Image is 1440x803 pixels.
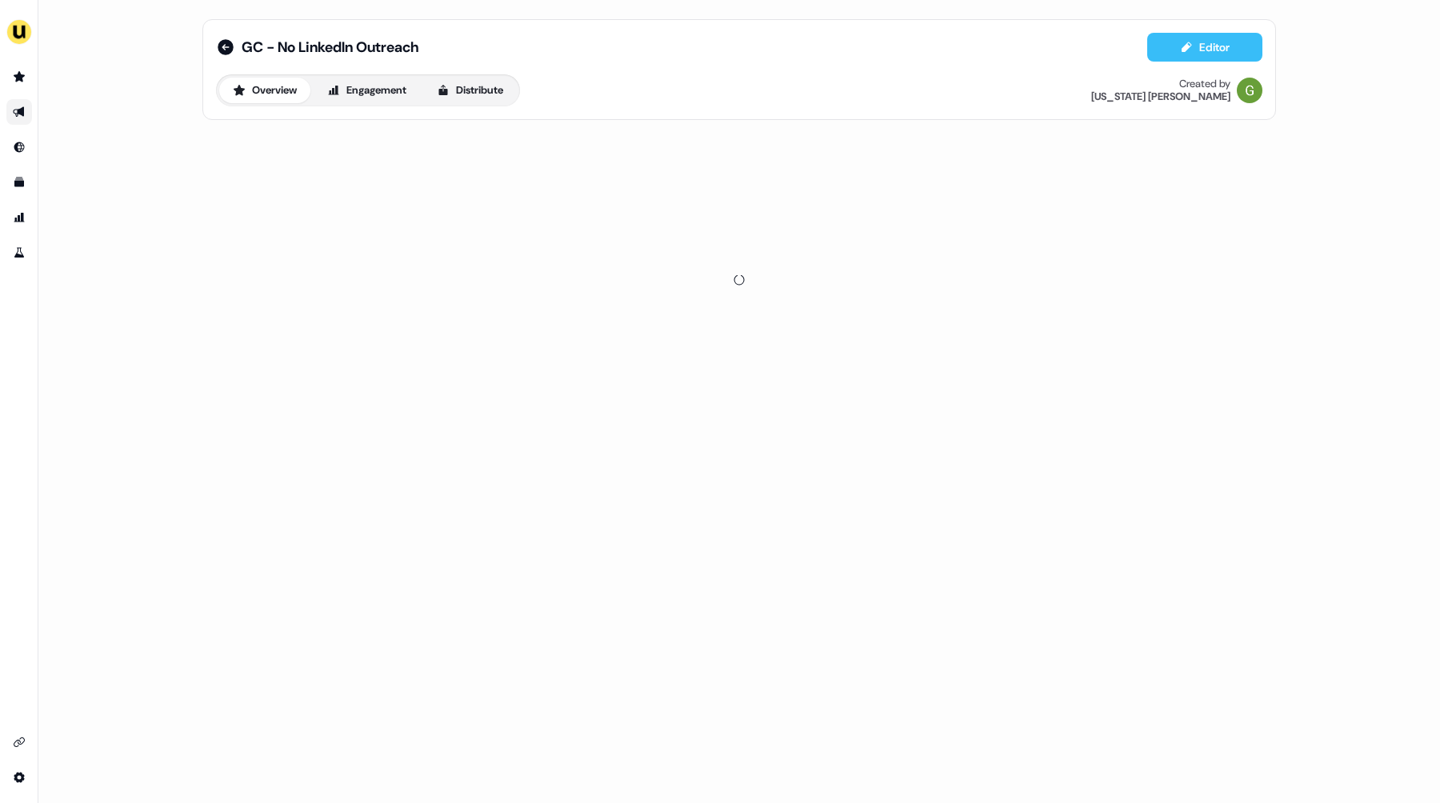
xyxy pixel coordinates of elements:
img: Georgia [1237,78,1262,103]
a: Go to attribution [6,205,32,230]
button: Distribute [423,78,517,103]
span: GC - No LinkedIn Outreach [242,38,418,57]
button: Editor [1147,33,1262,62]
a: Go to templates [6,170,32,195]
div: [US_STATE] [PERSON_NAME] [1091,90,1230,103]
a: Go to prospects [6,64,32,90]
a: Go to integrations [6,729,32,755]
a: Go to experiments [6,240,32,266]
a: Editor [1147,41,1262,58]
a: Go to outbound experience [6,99,32,125]
button: Overview [219,78,310,103]
button: Engagement [314,78,420,103]
div: Created by [1179,78,1230,90]
a: Go to integrations [6,765,32,790]
a: Go to Inbound [6,134,32,160]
